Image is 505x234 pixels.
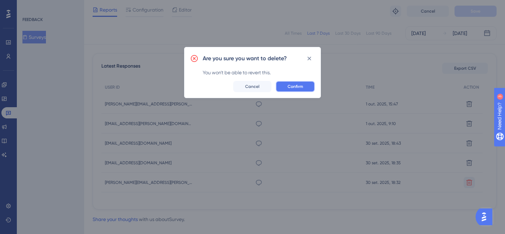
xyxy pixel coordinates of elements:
div: You won't be able to revert this. [203,68,315,77]
h2: Are you sure you want to delete? [203,54,287,63]
div: 3 [49,4,51,9]
span: Cancel [245,84,260,89]
iframe: UserGuiding AI Assistant Launcher [476,206,497,227]
span: Need Help? [16,2,44,10]
span: Confirm [288,84,303,89]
